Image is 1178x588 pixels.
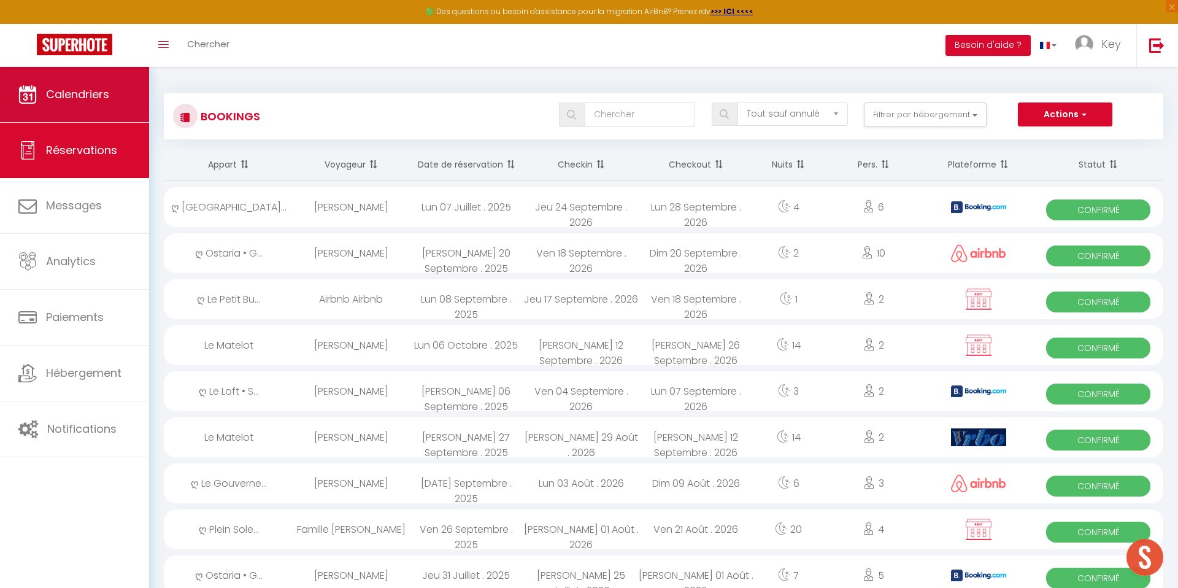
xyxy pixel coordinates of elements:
h3: Bookings [198,103,260,130]
span: Key [1101,36,1121,52]
th: Sort by people [823,149,923,181]
span: Calendriers [46,87,109,102]
span: Messages [46,198,102,213]
img: ... [1075,35,1093,53]
a: ... Key [1066,24,1136,67]
img: logout [1149,37,1165,53]
th: Sort by rentals [164,149,294,181]
input: Chercher [585,103,695,127]
span: Chercher [187,37,229,50]
button: Besoin d'aide ? [945,35,1031,56]
span: Paiements [46,309,104,325]
img: Super Booking [37,34,112,55]
th: Sort by checkin [523,149,638,181]
span: Hébergement [46,365,121,381]
a: Chercher [178,24,239,67]
th: Sort by status [1033,149,1163,181]
button: Actions [1018,103,1112,127]
span: Réservations [46,142,117,158]
th: Sort by guest [294,149,409,181]
div: Ouvrir le chat [1126,539,1163,576]
th: Sort by checkout [639,149,753,181]
th: Sort by nights [753,149,823,181]
button: Filtrer par hébergement [864,103,987,127]
span: Analytics [46,253,96,269]
span: Notifications [47,421,117,436]
th: Sort by channel [923,149,1033,181]
a: >>> ICI <<<< [710,6,753,17]
th: Sort by booking date [409,149,523,181]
